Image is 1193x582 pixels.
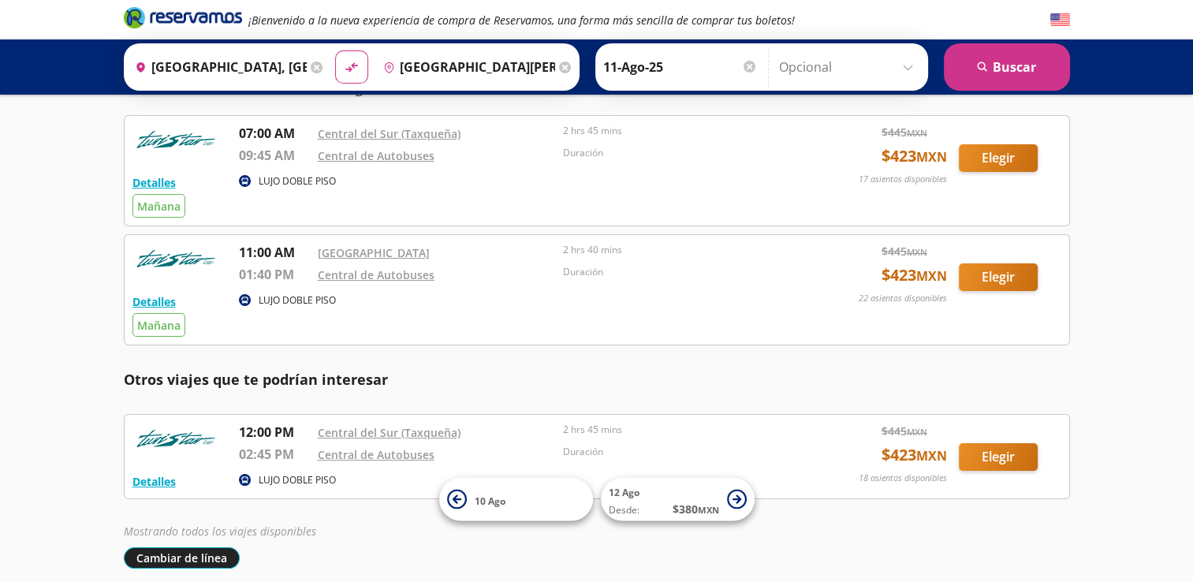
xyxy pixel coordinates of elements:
[563,445,801,459] p: Duración
[882,423,927,439] span: $ 445
[318,447,434,462] a: Central de Autobuses
[563,423,801,437] p: 2 hrs 45 mins
[132,473,176,490] button: Detalles
[124,369,1070,390] p: Otros viajes que te podrían interesar
[882,124,927,140] span: $ 445
[129,47,307,87] input: Buscar Origen
[318,126,460,141] a: Central del Sur (Taxqueña)
[959,443,1038,471] button: Elegir
[132,243,219,274] img: RESERVAMOS
[137,318,181,333] span: Mañana
[132,293,176,310] button: Detalles
[959,263,1038,291] button: Elegir
[239,423,310,442] p: 12:00 PM
[318,267,434,282] a: Central de Autobuses
[124,524,316,539] em: Mostrando todos los viajes disponibles
[959,144,1038,172] button: Elegir
[907,246,927,258] small: MXN
[601,478,755,521] button: 12 AgoDesde:$380MXN
[259,174,336,188] p: LUJO DOBLE PISO
[124,6,242,29] i: Brand Logo
[563,243,801,257] p: 2 hrs 40 mins
[916,267,947,285] small: MXN
[259,473,336,487] p: LUJO DOBLE PISO
[698,504,719,516] small: MXN
[124,6,242,34] a: Brand Logo
[239,445,310,464] p: 02:45 PM
[563,124,801,138] p: 2 hrs 45 mins
[609,486,639,499] span: 12 Ago
[907,127,927,139] small: MXN
[609,503,639,517] span: Desde:
[239,146,310,165] p: 09:45 AM
[882,144,947,168] span: $ 423
[239,124,310,143] p: 07:00 AM
[779,47,920,87] input: Opcional
[239,243,310,262] p: 11:00 AM
[259,293,336,308] p: LUJO DOBLE PISO
[563,146,801,160] p: Duración
[882,243,927,259] span: $ 445
[1050,10,1070,30] button: English
[132,124,219,155] img: RESERVAMOS
[137,199,181,214] span: Mañana
[132,174,176,191] button: Detalles
[124,547,240,569] button: Cambiar de línea
[859,292,947,305] p: 22 asientos disponibles
[563,265,801,279] p: Duración
[475,494,505,507] span: 10 Ago
[318,148,434,163] a: Central de Autobuses
[603,47,758,87] input: Elegir Fecha
[318,245,430,260] a: [GEOGRAPHIC_DATA]
[882,443,947,467] span: $ 423
[248,13,795,28] em: ¡Bienvenido a la nueva experiencia de compra de Reservamos, una forma más sencilla de comprar tus...
[239,265,310,284] p: 01:40 PM
[882,263,947,287] span: $ 423
[916,148,947,166] small: MXN
[318,425,460,440] a: Central del Sur (Taxqueña)
[907,426,927,438] small: MXN
[944,43,1070,91] button: Buscar
[859,173,947,186] p: 17 asientos disponibles
[439,478,593,521] button: 10 Ago
[377,47,555,87] input: Buscar Destino
[916,447,947,464] small: MXN
[132,423,219,454] img: RESERVAMOS
[673,501,719,517] span: $ 380
[859,472,947,485] p: 18 asientos disponibles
